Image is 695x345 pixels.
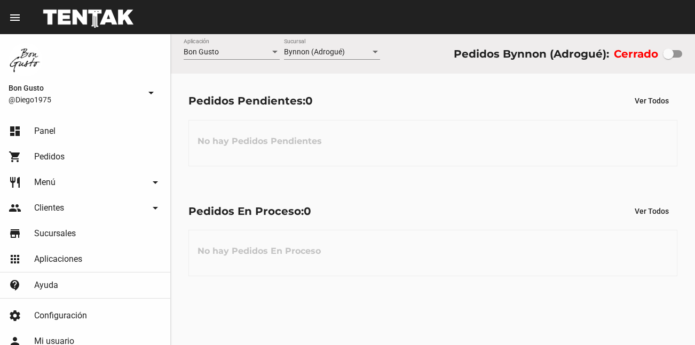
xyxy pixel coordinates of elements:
mat-icon: store [9,227,21,240]
mat-icon: arrow_drop_down [149,202,162,214]
img: 8570adf9-ca52-4367-b116-ae09c64cf26e.jpg [9,43,43,77]
span: Sucursales [34,228,76,239]
mat-icon: dashboard [9,125,21,138]
span: Ver Todos [635,97,669,105]
label: Cerrado [614,45,658,62]
mat-icon: restaurant [9,176,21,189]
mat-icon: arrow_drop_down [145,86,157,99]
span: Configuración [34,310,87,321]
mat-icon: settings [9,309,21,322]
mat-icon: apps [9,253,21,266]
span: Bynnon (Adrogué) [284,47,345,56]
mat-icon: contact_support [9,279,21,292]
span: Bon Gusto [184,47,219,56]
span: Aplicaciones [34,254,82,264]
span: Panel [34,126,56,137]
div: Pedidos Bynnon (Adrogué): [454,45,609,62]
span: Pedidos [34,151,65,162]
mat-icon: people [9,202,21,214]
span: @Diego1975 [9,94,140,105]
button: Ver Todos [626,202,677,221]
mat-icon: menu [9,11,21,24]
button: Ver Todos [626,91,677,110]
h3: No hay Pedidos Pendientes [189,125,330,157]
span: Clientes [34,203,64,213]
mat-icon: arrow_drop_down [149,176,162,189]
span: Ver Todos [635,207,669,215]
mat-icon: shopping_cart [9,150,21,163]
div: Pedidos En Proceso: [188,203,311,220]
h3: No hay Pedidos En Proceso [189,235,329,267]
span: 0 [304,205,311,218]
div: Pedidos Pendientes: [188,92,313,109]
span: Bon Gusto [9,82,140,94]
span: Menú [34,177,56,188]
span: 0 [305,94,313,107]
span: Ayuda [34,280,58,291]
